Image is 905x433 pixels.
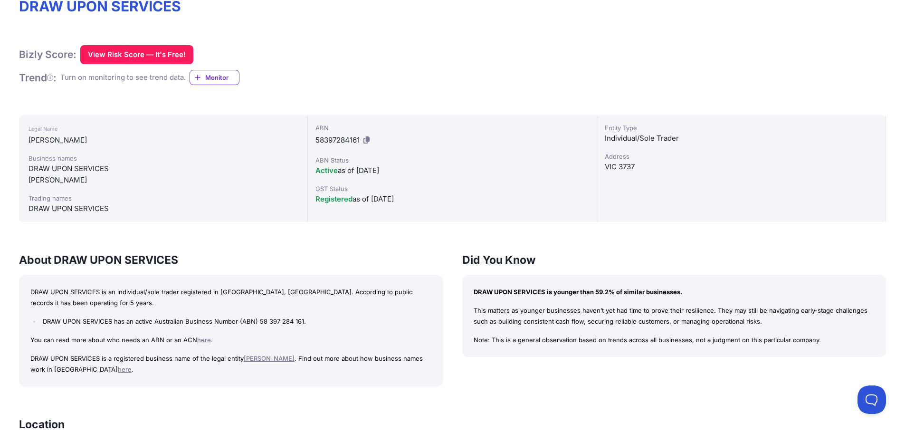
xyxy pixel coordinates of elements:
div: ABN Status [315,155,589,165]
span: Registered [315,194,352,203]
div: ABN [315,123,589,133]
div: DRAW UPON SERVICES [29,203,298,214]
p: Note: This is a general observation based on trends across all businesses, not a judgment on this... [474,335,875,346]
div: DRAW UPON SERVICES [29,163,298,174]
h3: About DRAW UPON SERVICES [19,252,443,268]
div: as of [DATE] [315,165,589,176]
div: [PERSON_NAME] [29,135,298,146]
a: here [118,366,132,373]
h1: Trend : [19,71,57,84]
a: [PERSON_NAME] [244,355,295,362]
iframe: Toggle Customer Support [857,385,886,414]
a: Monitor [190,70,239,85]
li: DRAW UPON SERVICES has an active Australian Business Number (ABN) 58 397 284 161. [40,316,431,327]
span: Monitor [205,73,239,82]
div: Legal Name [29,123,298,135]
div: as of [DATE] [315,193,589,205]
div: [PERSON_NAME] [29,174,298,186]
div: Trading names [29,193,298,203]
div: Business names [29,154,298,163]
div: Address [605,152,878,161]
div: GST Status [315,184,589,193]
span: 58397284161 [315,135,360,144]
p: You can read more about who needs an ABN or an ACN . [30,335,432,346]
p: DRAW UPON SERVICES is a registered business name of the legal entity . Find out more about how bu... [30,353,432,375]
a: here [197,336,211,344]
div: Individual/Sole Trader [605,133,878,144]
p: DRAW UPON SERVICES is younger than 59.2% of similar businesses. [474,287,875,298]
button: View Risk Score — It's Free! [80,45,193,64]
span: Active [315,166,338,175]
div: VIC 3737 [605,161,878,173]
p: This matters as younger businesses haven’t yet had time to prove their resilience. They may still... [474,305,875,327]
h3: Did You Know [462,252,886,268]
h3: Location [19,417,65,432]
h1: Bizly Score: [19,48,76,61]
div: Turn on monitoring to see trend data. [60,72,186,83]
p: DRAW UPON SERVICES is an individual/sole trader registered in [GEOGRAPHIC_DATA], [GEOGRAPHIC_DATA... [30,287,432,308]
div: Entity Type [605,123,878,133]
